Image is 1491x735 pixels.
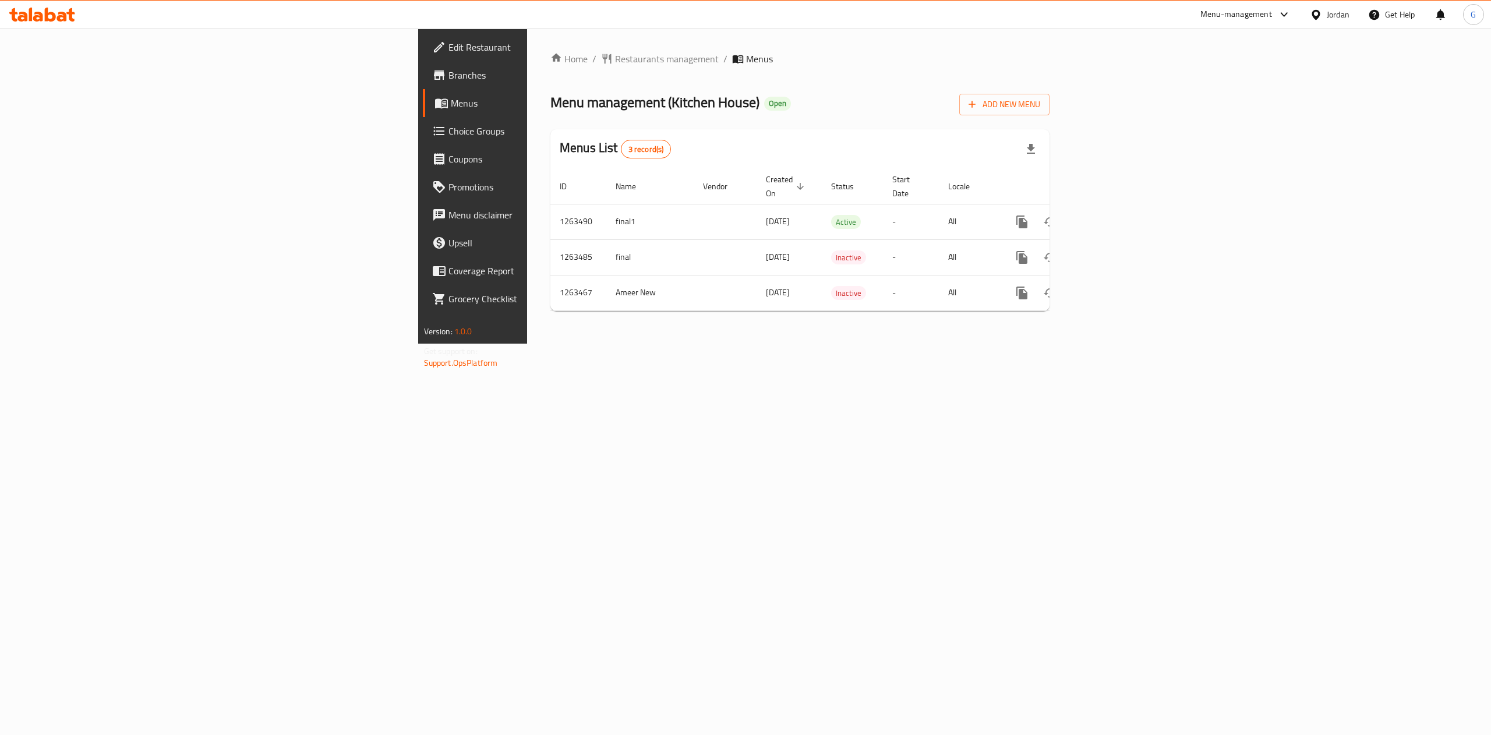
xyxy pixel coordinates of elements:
td: - [883,239,939,275]
div: Inactive [831,286,866,300]
span: Version: [424,324,453,339]
span: Edit Restaurant [448,40,658,54]
a: Support.OpsPlatform [424,355,498,370]
button: Change Status [1036,243,1064,271]
span: Menu disclaimer [448,208,658,222]
a: Coupons [423,145,667,173]
div: Jordan [1327,8,1349,21]
h2: Menus List [560,139,671,158]
button: more [1008,243,1036,271]
th: Actions [999,169,1129,204]
td: All [939,239,999,275]
li: / [723,52,727,66]
span: Status [831,179,869,193]
span: Choice Groups [448,124,658,138]
span: 3 record(s) [621,144,671,155]
td: - [883,275,939,310]
span: Promotions [448,180,658,194]
span: Start Date [892,172,925,200]
td: All [939,204,999,239]
span: Coupons [448,152,658,166]
span: Active [831,215,861,229]
span: [DATE] [766,249,790,264]
span: Created On [766,172,808,200]
button: Change Status [1036,208,1064,236]
span: [DATE] [766,285,790,300]
a: Coverage Report [423,257,667,285]
div: Open [764,97,791,111]
span: G [1471,8,1476,21]
a: Choice Groups [423,117,667,145]
span: Name [616,179,651,193]
a: Branches [423,61,667,89]
span: 1.0.0 [454,324,472,339]
div: Export file [1017,135,1045,163]
button: more [1008,279,1036,307]
span: Inactive [831,287,866,300]
a: Upsell [423,229,667,257]
button: more [1008,208,1036,236]
div: Inactive [831,250,866,264]
a: Menus [423,89,667,117]
span: Inactive [831,251,866,264]
span: Get support on: [424,344,478,359]
div: Total records count [621,140,672,158]
span: Menus [451,96,658,110]
table: enhanced table [550,169,1129,311]
span: Menus [746,52,773,66]
a: Grocery Checklist [423,285,667,313]
span: Branches [448,68,658,82]
span: Vendor [703,179,743,193]
span: [DATE] [766,214,790,229]
button: Add New Menu [959,94,1050,115]
button: Change Status [1036,279,1064,307]
div: Menu-management [1200,8,1272,22]
span: Grocery Checklist [448,292,658,306]
td: All [939,275,999,310]
a: Menu disclaimer [423,201,667,229]
a: Edit Restaurant [423,33,667,61]
span: Locale [948,179,985,193]
span: ID [560,179,582,193]
span: Add New Menu [969,97,1040,112]
a: Promotions [423,173,667,201]
span: Coverage Report [448,264,658,278]
nav: breadcrumb [550,52,1050,66]
td: - [883,204,939,239]
span: Open [764,98,791,108]
span: Upsell [448,236,658,250]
